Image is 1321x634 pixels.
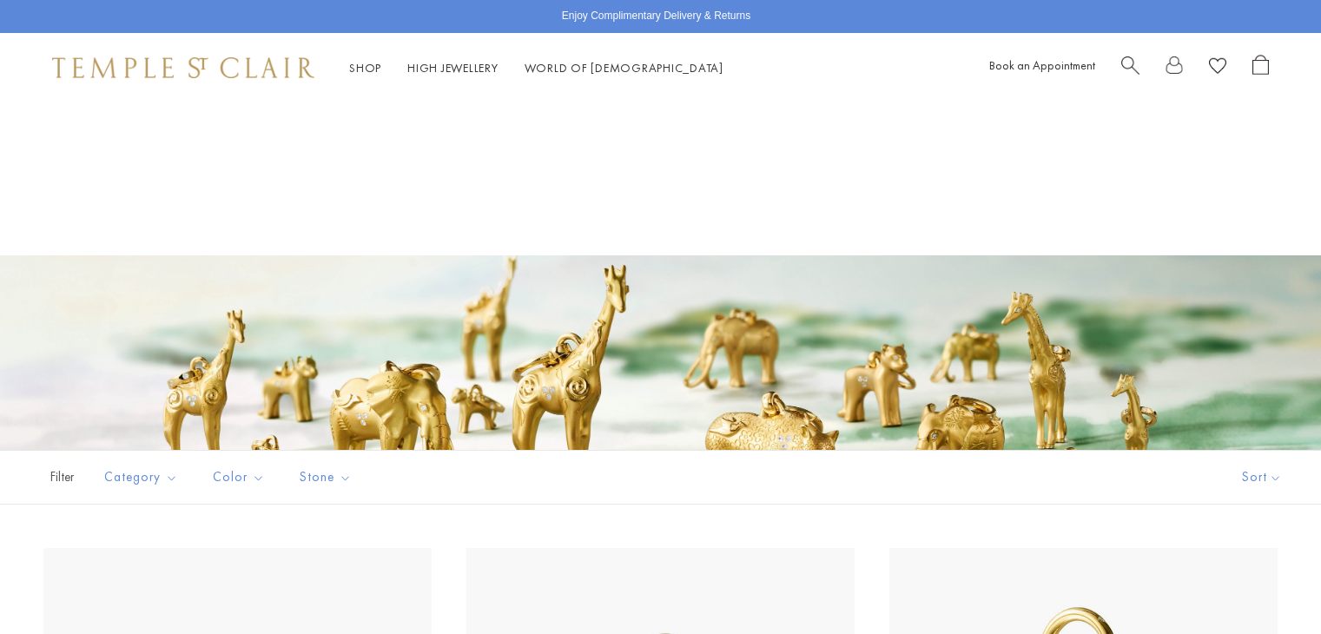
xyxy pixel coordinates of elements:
a: World of [DEMOGRAPHIC_DATA]World of [DEMOGRAPHIC_DATA] [525,60,723,76]
a: Open Shopping Bag [1252,55,1269,82]
button: Category [91,458,191,497]
a: Search [1121,55,1139,82]
button: Show sort by [1203,451,1321,504]
span: Stone [291,466,365,488]
p: Enjoy Complimentary Delivery & Returns [562,8,750,25]
span: Color [204,466,278,488]
a: View Wishlist [1209,55,1226,82]
a: Book an Appointment [989,57,1095,73]
button: Color [200,458,278,497]
a: High JewelleryHigh Jewellery [407,60,499,76]
img: Temple St. Clair [52,57,314,78]
span: Category [96,466,191,488]
nav: Main navigation [349,57,723,79]
a: ShopShop [349,60,381,76]
button: Stone [287,458,365,497]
